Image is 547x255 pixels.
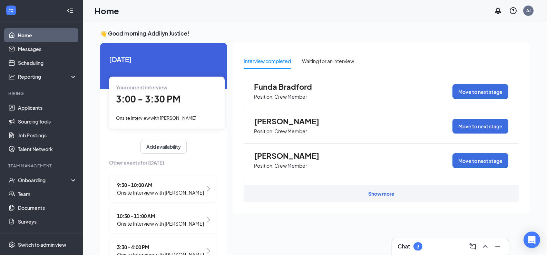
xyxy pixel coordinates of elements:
div: Reporting [18,73,77,80]
a: Surveys [18,215,77,228]
button: Minimize [492,241,503,252]
span: Other events for [DATE] [109,159,218,166]
h3: Chat [398,243,410,250]
svg: Settings [8,241,15,248]
h3: 👋 Good morning, Addilyn Justice ! [100,30,530,37]
span: Onsite Interview with [PERSON_NAME] [117,189,204,196]
p: Position: [254,94,274,100]
span: Funda Bradford [254,82,330,91]
span: Your current interview [116,84,167,90]
svg: UserCheck [8,177,15,184]
svg: ChevronUp [481,242,489,251]
a: Sourcing Tools [18,115,77,128]
a: Home [18,28,77,42]
div: 3 [417,244,419,249]
div: Onboarding [18,177,71,184]
div: Show more [368,190,394,197]
button: ComposeMessage [467,241,478,252]
svg: Notifications [494,7,502,15]
button: ChevronUp [480,241,491,252]
span: 9:30 - 10:00 AM [117,181,204,189]
svg: Minimize [494,242,502,251]
span: 3:30 - 4:00 PM [117,243,204,251]
svg: WorkstreamLogo [8,7,14,14]
span: [DATE] [109,54,218,65]
button: Move to next stage [452,84,508,99]
a: Team [18,187,77,201]
a: Messages [18,42,77,56]
span: [PERSON_NAME] [254,151,330,160]
div: Switch to admin view [18,241,66,248]
div: Hiring [8,90,76,96]
div: Team Management [8,163,76,169]
div: Waiting for an interview [302,57,354,65]
p: Crew Member [274,163,307,169]
div: AJ [526,8,531,13]
svg: ComposeMessage [469,242,477,251]
p: Position: [254,128,274,135]
svg: Collapse [67,7,74,14]
a: Scheduling [18,56,77,70]
span: Onsite Interview with [PERSON_NAME] [116,115,196,121]
h1: Home [95,5,119,17]
span: Onsite Interview with [PERSON_NAME] [117,220,204,227]
a: Documents [18,201,77,215]
p: Position: [254,163,274,169]
a: Job Postings [18,128,77,142]
span: [PERSON_NAME] [254,117,330,126]
span: 3:00 - 3:30 PM [116,93,180,105]
button: Add availability [140,140,187,154]
p: Crew Member [274,94,307,100]
svg: Analysis [8,73,15,80]
button: Move to next stage [452,119,508,134]
div: Interview completed [244,57,291,65]
svg: QuestionInfo [509,7,517,15]
a: Talent Network [18,142,77,156]
a: Applicants [18,101,77,115]
span: 10:30 - 11:00 AM [117,212,204,220]
p: Crew Member [274,128,307,135]
button: Move to next stage [452,153,508,168]
div: Open Intercom Messenger [524,232,540,248]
